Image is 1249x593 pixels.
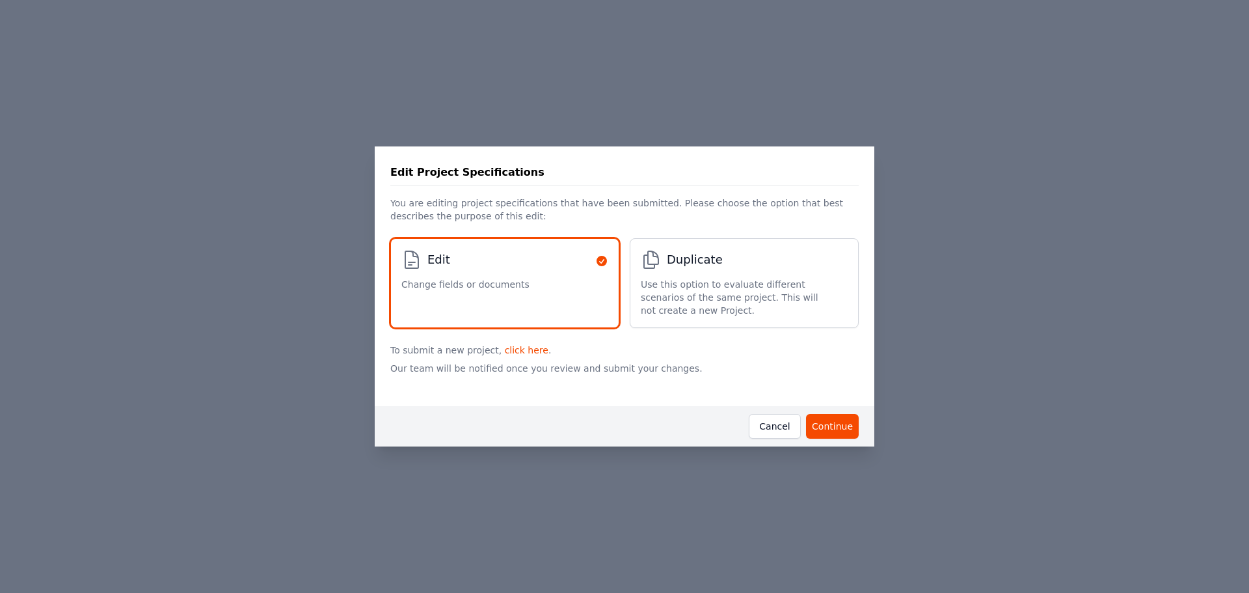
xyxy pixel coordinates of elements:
[427,251,450,269] span: Edit
[505,345,548,355] a: click here
[390,165,544,180] h3: Edit Project Specifications
[667,251,723,269] span: Duplicate
[749,414,801,439] button: Cancel
[390,357,859,396] p: Our team will be notified once you review and submit your changes.
[390,338,859,357] p: To submit a new project, .
[401,278,530,291] span: Change fields or documents
[641,278,835,317] span: Use this option to evaluate different scenarios of the same project. This will not create a new P...
[390,186,859,228] p: You are editing project specifications that have been submitted. Please choose the option that be...
[806,414,859,439] button: Continue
